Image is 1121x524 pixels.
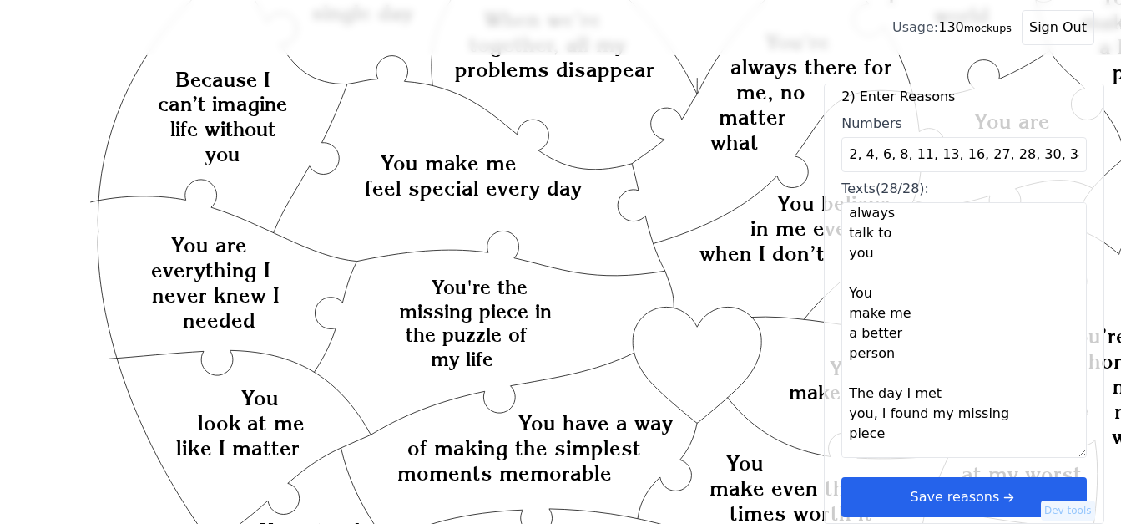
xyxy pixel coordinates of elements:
text: feel special every day [365,176,582,201]
span: Usage: [892,19,938,35]
button: Sign Out [1022,10,1094,45]
div: 130 [892,18,1012,38]
label: 2) Enter Reasons [841,87,1087,107]
button: Dev tools [1041,501,1095,521]
div: Texts [841,179,1087,199]
textarea: Texts(28/28): [841,202,1087,458]
text: Because I [175,68,270,92]
text: make even the hard [710,476,910,501]
text: the puzzle of [406,323,528,348]
span: (28/28): [876,181,929,196]
text: You [241,386,279,411]
text: You [726,451,764,476]
text: always there for [730,54,892,79]
text: look at me [198,411,305,436]
small: mockups [964,22,1012,34]
text: you [205,142,240,166]
text: You believe [777,191,891,216]
text: You make me [381,150,518,176]
text: me, no [736,79,805,104]
text: never knew I [152,282,280,308]
text: what [710,130,759,155]
text: You're the [432,275,528,299]
text: You have a way [518,410,673,435]
text: needed [183,308,255,333]
div: Numbers [841,114,1087,134]
text: missing piece in [399,299,552,323]
text: can’t imagine [158,93,287,117]
text: matter [719,104,786,130]
text: my life [431,347,493,371]
text: life without [170,117,275,141]
text: like I matter [176,436,300,461]
text: make my heart [789,380,932,404]
text: in me even [750,216,860,241]
text: when I don’t [699,241,825,266]
text: You are [171,232,247,257]
text: moments memorable [397,460,612,486]
text: of making the simplest [408,435,642,460]
svg: arrow right short [999,488,1017,506]
text: everything I [151,257,270,282]
text: problems disappear [455,57,654,82]
button: Save reasonsarrow right short [841,477,1087,517]
input: Numbers [841,137,1087,172]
